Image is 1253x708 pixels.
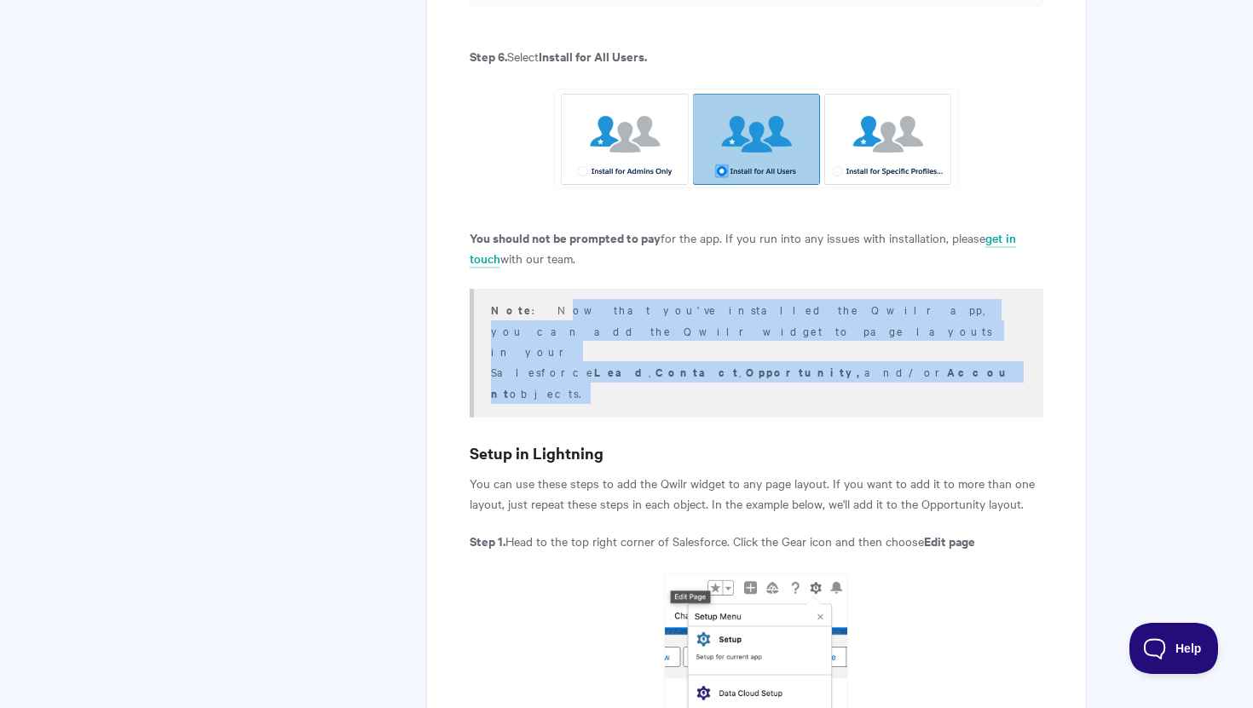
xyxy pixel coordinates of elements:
strong: Opportunity, [746,364,864,380]
p: Head to the top right corner of Salesforce. Click the Gear icon and then choose [470,531,1043,551]
b: Step 6. [470,47,507,65]
p: You can use these steps to add the Qwilr widget to any page layout. If you want to add it to more... [470,473,1043,514]
b: Setup in Lightning [470,442,603,463]
iframe: Toggle Customer Support [1129,623,1219,674]
strong: You should not be prompted to pay [470,228,661,246]
strong: Contact [655,364,739,380]
img: file-su8w4mhONi.png [554,89,959,188]
b: Note [491,302,532,318]
p: for the app. If you run into any issues with installation, please with our team. [470,227,1043,268]
strong: Lead [594,364,649,380]
strong: Step 1. [470,532,505,550]
strong: Account [491,364,1012,401]
strong: Install for All Users. [539,47,647,65]
p: : Now that you've installed the Qwilr app, you can add the Qwilr widget to page layouts in your S... [491,299,1022,404]
p: Select [470,46,1043,66]
strong: Edit page [924,532,975,550]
